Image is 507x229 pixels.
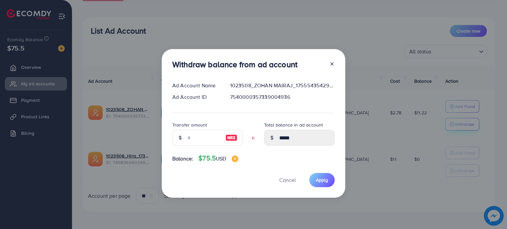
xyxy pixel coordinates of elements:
button: Apply [309,173,335,187]
button: Cancel [271,173,304,187]
h3: Withdraw balance from ad account [172,60,297,69]
div: 7540000357339004936 [225,93,340,101]
h4: $75.5 [198,154,238,162]
img: image [232,156,238,162]
div: 1023508_ZOHAN MAIRAJ_1755543542948 [225,82,340,89]
div: Ad Account Name [167,82,225,89]
label: Transfer amount [172,122,207,128]
span: USD [216,155,226,162]
img: image [225,134,237,142]
label: Total balance in ad account [264,122,323,128]
span: Apply [316,177,328,183]
span: Balance: [172,155,193,162]
div: Ad Account ID [167,93,225,101]
span: Cancel [279,176,296,184]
